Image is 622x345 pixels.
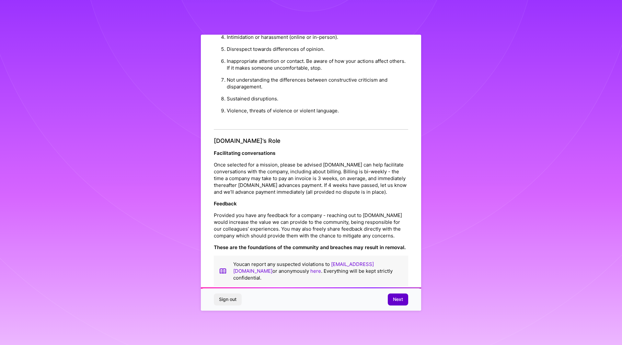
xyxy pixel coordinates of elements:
span: Next [393,296,403,303]
strong: Feedback [214,201,237,207]
span: Sign out [219,296,236,303]
p: You can report any suspected violations to or anonymously . Everything will be kept strictly conf... [233,261,403,281]
img: book icon [219,261,227,281]
strong: Facilitating conversations [214,150,275,156]
li: Intimidation or harassment (online or in-person). [227,31,408,43]
a: here [310,268,321,274]
button: Next [388,293,408,305]
strong: These are the foundations of the community and breaches may result in removal. [214,244,406,250]
p: Once selected for a mission, please be advised [DOMAIN_NAME] can help facilitate conversations wi... [214,161,408,195]
li: Inappropriate attention or contact. Be aware of how your actions affect others. If it makes someo... [227,55,408,74]
p: Provided you have any feedback for a company - reaching out to [DOMAIN_NAME] would increase the v... [214,212,408,239]
li: Violence, threats of violence or violent language. [227,105,408,117]
button: Sign out [214,293,242,305]
li: Disrespect towards differences of opinion. [227,43,408,55]
li: Sustained disruptions. [227,93,408,105]
li: Not understanding the differences between constructive criticism and disparagement. [227,74,408,93]
h4: [DOMAIN_NAME]’s Role [214,137,408,144]
a: [EMAIL_ADDRESS][DOMAIN_NAME] [233,261,374,274]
